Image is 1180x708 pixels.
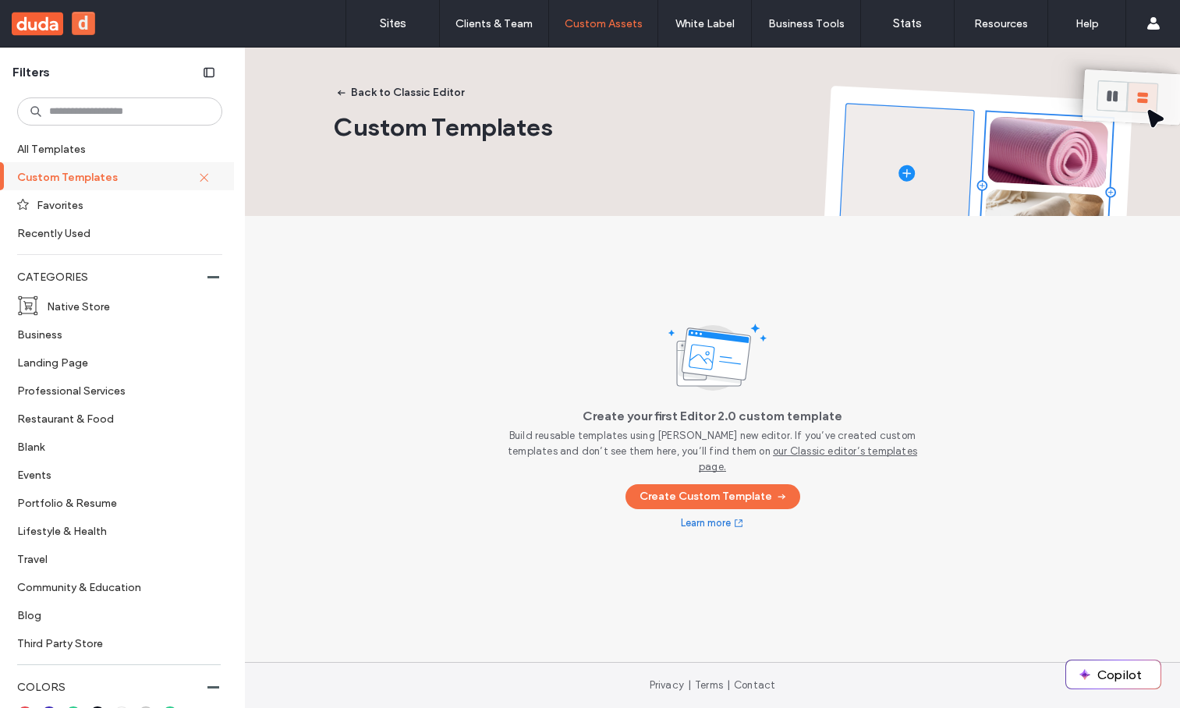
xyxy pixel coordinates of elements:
label: Community & Education [17,573,209,600]
label: Business Tools [768,17,845,30]
label: Resources [974,17,1028,30]
label: Clients & Team [455,17,533,30]
label: Blog [17,601,209,628]
button: Copilot [1066,660,1161,689]
label: Favorites [37,191,209,218]
label: Stats [893,16,922,30]
a: Contact [734,679,775,691]
button: Back to Classic Editor [323,80,478,105]
span: | [688,679,691,691]
label: Lifestyle & Health [17,517,209,544]
label: Native Store [47,292,209,320]
label: Blank [17,433,209,460]
label: Events [17,461,209,488]
label: CATEGORIES [17,263,207,292]
label: Third Party Store [17,629,209,657]
label: All Templates [17,135,219,162]
button: d [72,12,95,35]
a: our Classic editor’s templates page. [699,445,917,473]
span: Custom Templates [334,112,553,142]
label: Recently Used [17,219,209,246]
span: Filters [12,64,50,81]
span: | [727,679,730,691]
label: Sites [380,16,406,30]
label: Custom Assets [565,17,643,30]
a: Privacy [650,679,684,691]
label: Travel [17,545,209,572]
label: Landing Page [17,349,209,376]
label: Restaurant & Food [17,405,209,432]
label: Custom Templates [17,163,198,190]
label: White Label [675,17,735,30]
label: Business [17,320,209,348]
label: Professional Services [17,377,209,404]
a: Terms [695,679,723,691]
label: COLORS [17,673,207,702]
button: Create Custom Template [625,484,800,509]
label: Help [1075,17,1099,30]
a: Learn more [681,515,745,531]
span: Create your first Editor 2.0 custom template [583,408,842,425]
img: i_cart_boxed [17,295,39,317]
span: Build reusable templates using [PERSON_NAME] new editor. If you’ve created custom templates and d... [508,428,917,475]
label: Portfolio & Resume [17,489,209,516]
